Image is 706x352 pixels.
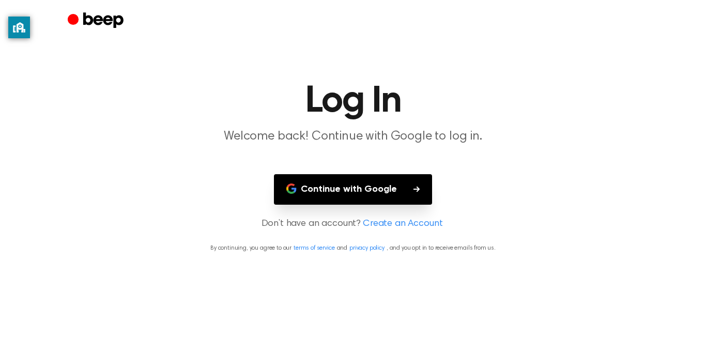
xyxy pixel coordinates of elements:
[12,217,694,231] p: Don’t have an account?
[68,11,126,31] a: Beep
[12,243,694,253] p: By continuing, you agree to our and , and you opt in to receive emails from us.
[274,174,432,205] button: Continue with Google
[294,245,334,251] a: terms of service
[363,217,442,231] a: Create an Account
[8,17,30,38] button: privacy banner
[155,128,551,145] p: Welcome back! Continue with Google to log in.
[88,83,618,120] h1: Log In
[349,245,385,251] a: privacy policy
